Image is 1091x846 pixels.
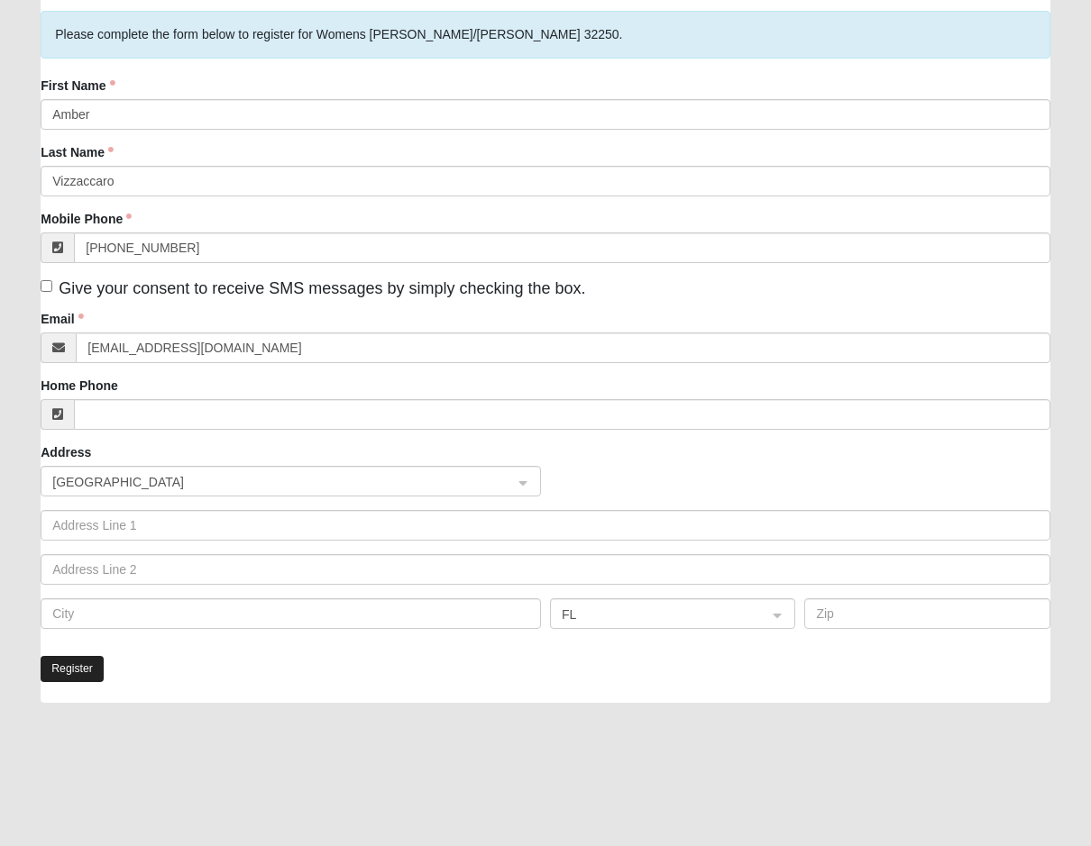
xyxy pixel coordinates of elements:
input: City [41,598,541,629]
input: Address Line 1 [41,510,1050,541]
label: Last Name [41,143,114,161]
span: FL [562,605,751,624]
label: Home Phone [41,377,118,395]
div: Please complete the form below to register for Womens [PERSON_NAME]/[PERSON_NAME] 32250. [41,11,1050,59]
input: Address Line 2 [41,554,1050,585]
label: First Name [41,77,115,95]
label: Address [41,443,91,461]
label: Email [41,310,83,328]
input: Give your consent to receive SMS messages by simply checking the box. [41,280,52,292]
label: Mobile Phone [41,210,132,228]
span: United States [52,472,497,492]
input: Zip [804,598,1050,629]
span: Give your consent to receive SMS messages by simply checking the box. [59,279,585,297]
button: Register [41,656,104,682]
